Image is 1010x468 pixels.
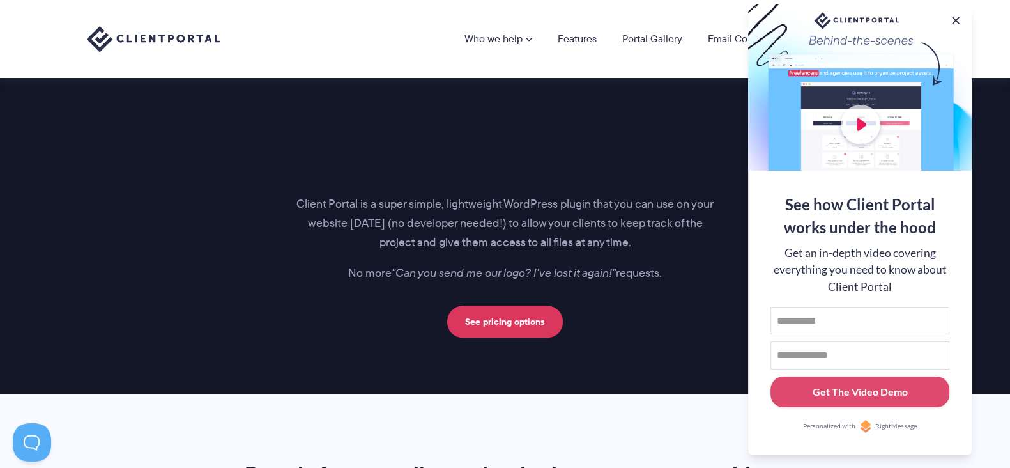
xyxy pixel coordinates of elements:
a: Portal Gallery [622,34,682,44]
div: See how Client Portal works under the hood [770,193,949,239]
span: Personalized with [803,421,855,432]
span: RightMessage [875,421,917,432]
iframe: Toggle Customer Support [13,423,51,462]
a: Features [558,34,597,44]
img: Personalized with RightMessage [859,420,872,433]
a: Personalized withRightMessage [770,420,949,433]
a: Who we help [464,34,532,44]
p: No more requests. [296,264,714,283]
div: Get an in-depth video covering everything you need to know about Client Portal [770,245,949,295]
button: Get The Video Demo [770,377,949,408]
div: Get The Video Demo [813,384,908,400]
p: Client Portal is a super simple, lightweight WordPress plugin that you can use on your website [D... [296,195,714,253]
i: "Can you send me our logo? I've lost it again!" [392,265,616,281]
a: Email Course [708,34,767,44]
a: See pricing options [447,306,563,338]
